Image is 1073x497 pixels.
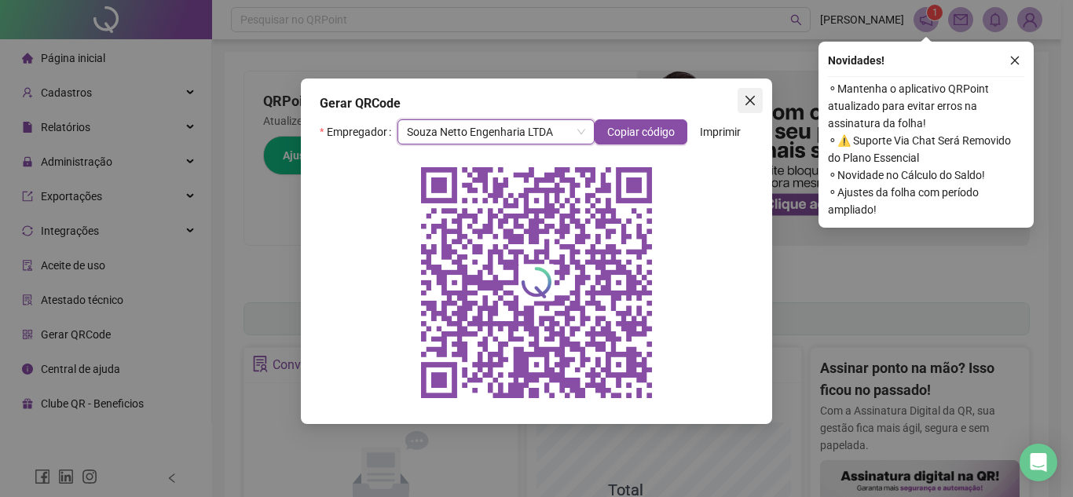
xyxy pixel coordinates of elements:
span: Imprimir [700,123,741,141]
span: ⚬ Novidade no Cálculo do Saldo! [828,166,1024,184]
img: qrcode do empregador [411,157,662,408]
button: Imprimir [687,119,753,144]
span: ⚬ Ajustes da folha com período ampliado! [828,184,1024,218]
span: close [1009,55,1020,66]
label: Empregador [320,119,397,144]
span: ⚬ ⚠️ Suporte Via Chat Será Removido do Plano Essencial [828,132,1024,166]
span: Novidades ! [828,52,884,69]
button: Copiar código [595,119,687,144]
span: Copiar código [607,123,675,141]
span: close [744,94,756,107]
button: Close [738,88,763,113]
span: Souza Netto Engenharia LTDA [407,120,585,144]
div: Gerar QRCode [320,94,753,113]
div: Open Intercom Messenger [1020,444,1057,481]
span: ⚬ Mantenha o aplicativo QRPoint atualizado para evitar erros na assinatura da folha! [828,80,1024,132]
